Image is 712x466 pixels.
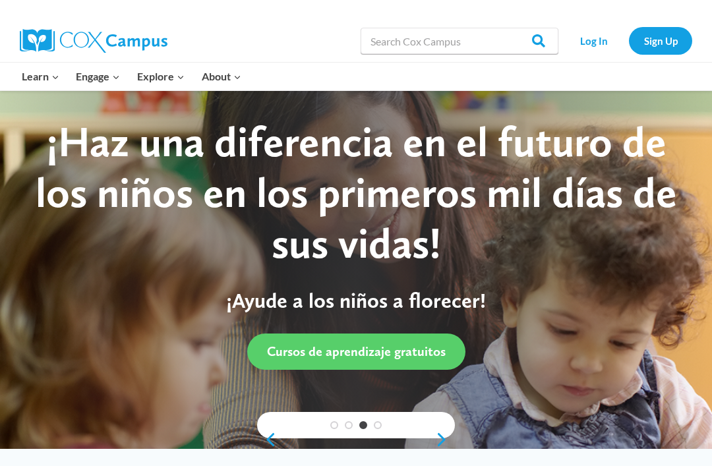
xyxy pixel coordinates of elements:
a: Cursos de aprendizaje gratuitos [247,334,465,370]
div: ¡Haz una diferencia en el futuro de los niños en los primeros mil días de sus vidas! [26,117,686,268]
a: 1 [330,421,338,429]
a: previous [257,432,277,448]
div: content slider buttons [257,426,455,453]
button: Child menu of About [193,63,250,90]
nav: Primary Navigation [13,63,249,90]
button: Child menu of Learn [13,63,68,90]
input: Search Cox Campus [361,28,558,54]
img: Cox Campus [20,29,167,53]
a: 4 [374,421,382,429]
button: Child menu of Engage [68,63,129,90]
span: Cursos de aprendizaje gratuitos [267,343,446,359]
a: 2 [345,421,353,429]
a: Log In [565,27,622,54]
a: Sign Up [629,27,692,54]
button: Child menu of Explore [129,63,193,90]
a: next [435,432,455,448]
p: ¡Ayude a los niños a florecer! [26,288,686,313]
nav: Secondary Navigation [565,27,692,54]
a: 3 [359,421,367,429]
